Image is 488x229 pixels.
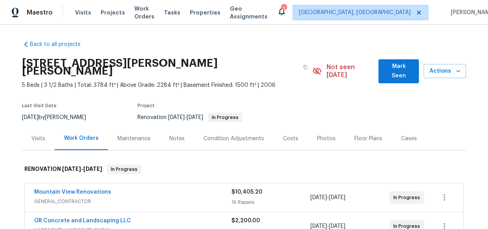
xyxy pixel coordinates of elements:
span: [DATE] [168,115,185,120]
span: Maestro [27,9,53,16]
a: Back to all projects [22,40,97,48]
div: Costs [283,135,298,143]
span: Properties [190,9,220,16]
span: Tasks [164,10,180,15]
span: [DATE] [329,224,345,229]
div: by [PERSON_NAME] [22,113,95,122]
span: [DATE] [62,166,81,172]
span: $10,405.20 [231,189,262,195]
span: [DATE] [83,166,102,172]
span: Last Visit Date [22,103,57,108]
span: [DATE] [310,195,327,200]
div: 1 [281,5,286,13]
span: Visits [75,9,91,16]
span: [GEOGRAPHIC_DATA], [GEOGRAPHIC_DATA] [299,9,411,16]
a: Mountain View Renovations [34,189,111,195]
span: 5 Beds | 3 1/2 Baths | Total: 3784 ft² | Above Grade: 2284 ft² | Basement Finished: 1500 ft² | 2006 [22,81,312,89]
span: - [62,166,102,172]
span: Project [138,103,155,108]
span: Work Orders [134,5,154,20]
button: Mark Seen [378,59,419,83]
button: Copy Address [298,60,312,74]
div: Floor Plans [354,135,382,143]
button: Actions [424,64,466,79]
span: Mark Seen [385,62,413,81]
span: [DATE] [310,224,327,229]
span: $2,200.00 [231,218,260,224]
span: Actions [430,66,460,76]
div: Condition Adjustments [204,135,264,143]
div: Work Orders [64,134,99,142]
div: RENOVATION [DATE]-[DATE]In Progress [22,157,466,182]
span: Not seen [DATE] [327,63,374,79]
span: In Progress [209,115,242,120]
h2: [STREET_ADDRESS][PERSON_NAME][PERSON_NAME] [22,59,298,75]
span: - [310,194,345,202]
span: In Progress [108,165,141,173]
div: Cases [401,135,417,143]
span: [DATE] [22,115,39,120]
span: Renovation [138,115,242,120]
span: Geo Assignments [230,5,268,20]
a: GR Concrete and Landscaping LLC [34,218,131,224]
span: [DATE] [329,195,345,200]
div: Photos [317,135,336,143]
span: Projects [101,9,125,16]
div: Maintenance [117,135,150,143]
span: GENERAL_CONTRACTOR [34,198,231,205]
span: In Progress [393,194,423,202]
div: Visits [31,135,45,143]
div: 16 Repairs [231,198,310,206]
div: Notes [169,135,185,143]
span: - [168,115,203,120]
span: [DATE] [187,115,203,120]
h6: RENOVATION [24,165,102,174]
